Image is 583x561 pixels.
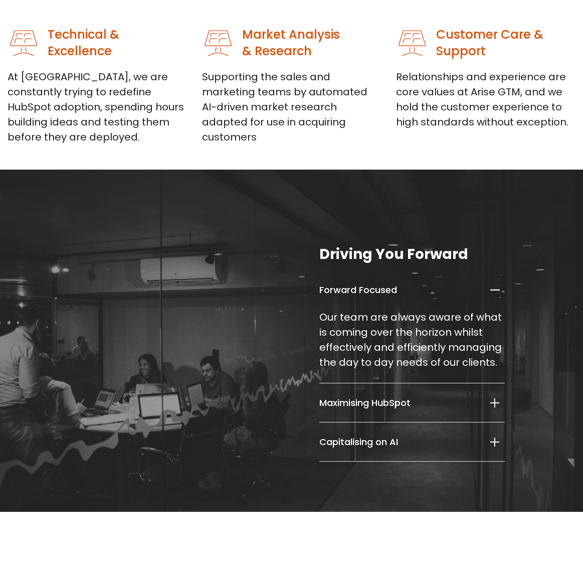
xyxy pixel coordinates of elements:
[319,397,474,409] h5: Maximising HubSpot
[319,270,505,310] summary: Forward Focused
[48,27,119,59] h3: Technical & Excellence
[202,69,381,145] p: Supporting the sales and marketing teams by automated AI-driven market research adapted for use i...
[436,27,543,59] h3: Customer Care & Support
[319,245,505,264] h2: Driving You Forward
[242,27,340,59] h3: Market Analysis & Research
[399,30,426,56] img: Group 1
[10,30,38,56] img: Group 1
[319,436,474,448] h5: Capitalising on AI
[319,423,505,462] summary: Capitalising on AI
[319,310,505,370] p: Our team are always aware of what is coming over the horizon whilst effectively and efficiently m...
[319,383,505,423] summary: Maximising HubSpot
[319,284,474,296] h5: Forward Focused
[8,69,187,145] p: At [GEOGRAPHIC_DATA], we are constantly trying to redefine HubSpot adoption, spending hours build...
[205,30,232,56] img: Group 1
[396,69,575,129] p: Relationships and experience are core values at Arise GTM, and we hold the customer experience to...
